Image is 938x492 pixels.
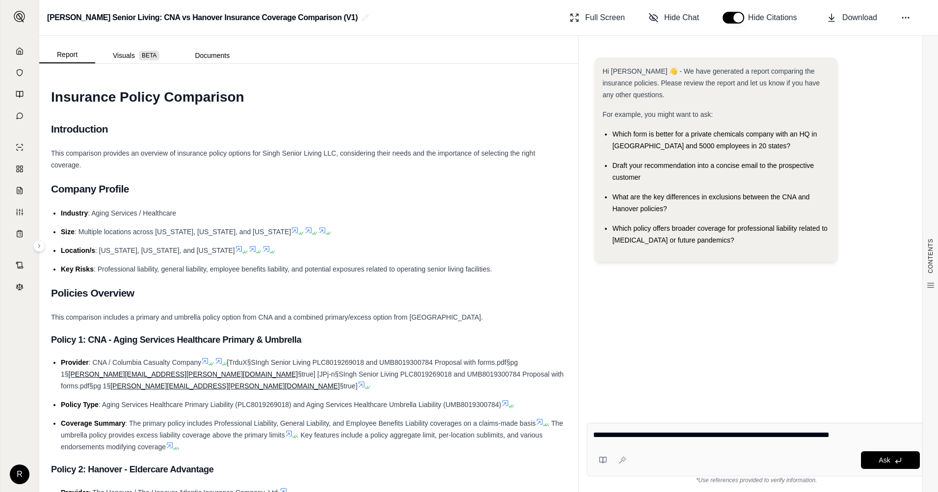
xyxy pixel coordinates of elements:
span: : The primary policy includes Professional Liability, General Liability, and Employee Benefits Li... [126,419,536,427]
span: Draft your recommendation into a concise email to the prospective customer [612,162,814,181]
span: BETA [139,51,159,60]
span: Provider [61,358,89,366]
span: Which policy offers broader coverage for professional liability related to [MEDICAL_DATA] or futu... [612,224,828,244]
span: : [US_STATE], [US_STATE], and [US_STATE] [95,246,235,254]
span: Hide Citations [748,12,803,24]
a: Legal Search Engine [6,277,33,297]
span: Coverage Summary [61,419,126,427]
span: . [178,443,180,451]
span: This comparison provides an overview of insurance policy options for Singh Senior Living LLC, con... [51,149,535,169]
a: Single Policy [6,137,33,157]
span: Industry [61,209,88,217]
span: CONTENTS [927,239,935,273]
span: : Professional liability, general liability, employee benefits liability, and potential exposures... [94,265,492,273]
button: Ask [861,451,920,469]
div: R [10,465,29,484]
span: What are the key differences in exclusions between the CNA and Hanover policies? [612,193,809,213]
span: §true] [340,382,358,390]
span: Policy Type [61,401,99,409]
button: Documents [177,48,247,63]
span: Which form is better for a private chemicals company with an HQ in [GEOGRAPHIC_DATA] and 5000 emp... [612,130,817,150]
span: : Aging Services / Healthcare [88,209,176,217]
span: : Aging Services Healthcare Primary Liability (PLC8019269018) and Aging Services Healthcare Umbre... [99,401,501,409]
button: Full Screen [566,8,629,27]
span: . The umbrella policy provides excess liability coverage above the primary limits [61,419,563,439]
a: Home [6,41,33,61]
a: [PERSON_NAME][EMAIL_ADDRESS][PERSON_NAME][DOMAIN_NAME] [69,370,298,378]
span: : Multiple locations across [US_STATE], [US_STATE], and [US_STATE] [75,228,291,236]
a: [PERSON_NAME][EMAIL_ADDRESS][PERSON_NAME][DOMAIN_NAME] [110,382,340,390]
span: Location/s [61,246,95,254]
button: Expand sidebar [10,7,29,27]
h2: Policies Overview [51,283,567,303]
h2: [PERSON_NAME] Senior Living: CNA vs Hanover Insurance Coverage Comparison (V1) [47,9,358,27]
h2: Introduction [51,119,567,139]
span: Hi [PERSON_NAME] 👋 - We have generated a report comparing the insurance policies. Please review t... [602,67,820,99]
h3: Policy 2: Hanover - Eldercare Advantage [51,461,567,478]
button: Download [823,8,881,27]
span: Hide Chat [664,12,699,24]
span: §true] [JPj-n§SIngh Senior Living PLC8019269018 and UMB8019300784 Proposal with forms.pdf§pg 1§ [61,370,564,390]
button: Hide Chat [645,8,703,27]
span: Key Risks [61,265,94,273]
button: Visuals [95,48,177,63]
a: Documents Vault [6,63,33,82]
h2: Company Profile [51,179,567,199]
span: . Key features include a policy aggregate limit, per-location sublimits, and various endorsements... [61,431,543,451]
a: Contract Analysis [6,255,33,275]
a: Chat [6,106,33,126]
span: [TrduX§SIngh Senior Living PLC8019269018 and UMB8019300784 Proposal with forms.pdf§pg 1§ [61,358,518,378]
a: Policy Comparisons [6,159,33,179]
span: Size [61,228,75,236]
span: : CNA / Columbia Casualty Company [89,358,202,366]
h3: Policy 1: CNA - Aging Services Healthcare Primary & Umbrella [51,331,567,349]
a: Prompt Library [6,84,33,104]
h1: Insurance Policy Comparison [51,83,567,111]
span: This comparison includes a primary and umbrella policy option from CNA and a combined primary/exc... [51,313,483,321]
button: Expand sidebar [33,240,45,252]
span: Ask [879,456,890,464]
div: *Use references provided to verify information. [587,476,926,484]
a: Coverage Table [6,224,33,244]
span: Full Screen [585,12,625,24]
img: Expand sidebar [14,11,26,23]
span: Download [842,12,877,24]
button: Report [39,47,95,63]
span: For example, you might want to ask: [602,110,713,118]
a: Custom Report [6,202,33,222]
a: Claim Coverage [6,181,33,200]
